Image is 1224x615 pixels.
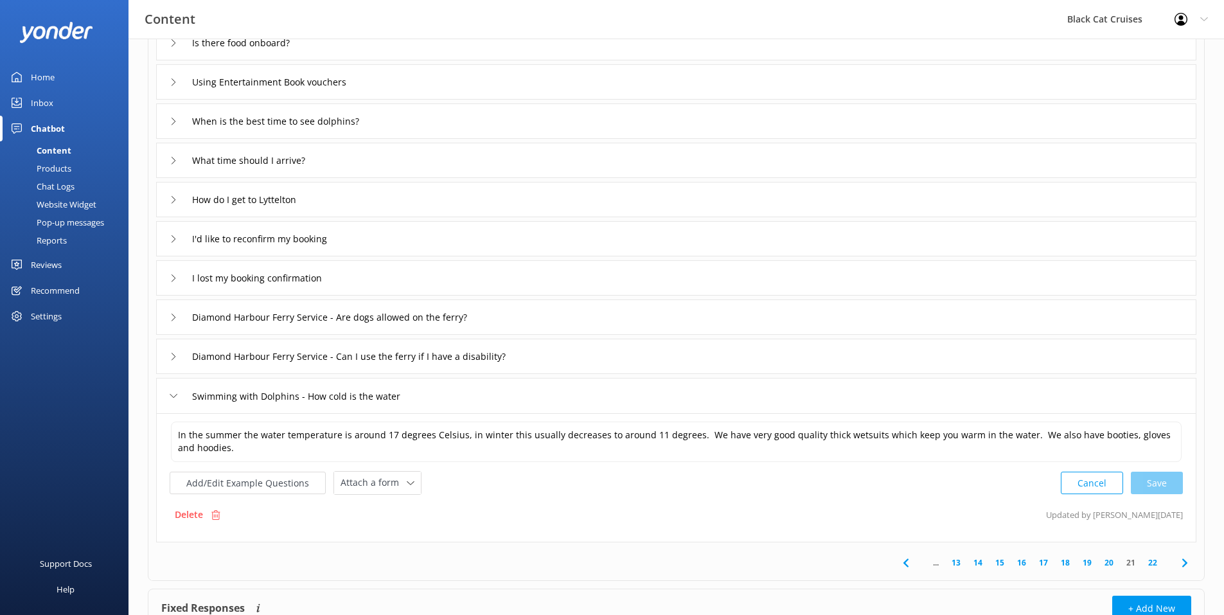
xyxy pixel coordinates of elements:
[8,195,129,213] a: Website Widget
[989,557,1011,569] a: 15
[31,278,80,303] div: Recommend
[341,476,407,490] span: Attach a form
[19,22,93,43] img: yonder-white-logo.png
[1011,557,1033,569] a: 16
[1076,557,1098,569] a: 19
[170,472,326,494] button: Add/Edit Example Questions
[1120,557,1142,569] a: 21
[927,557,945,569] span: ...
[8,141,71,159] div: Content
[8,213,104,231] div: Pop-up messages
[8,231,67,249] div: Reports
[8,195,96,213] div: Website Widget
[31,252,62,278] div: Reviews
[8,159,71,177] div: Products
[8,159,129,177] a: Products
[40,551,92,576] div: Support Docs
[1061,472,1123,494] button: Cancel
[967,557,989,569] a: 14
[1046,503,1183,527] p: Updated by [PERSON_NAME] [DATE]
[8,231,129,249] a: Reports
[171,422,1182,462] textarea: In the summer the water temperature is around 17 degrees Celsius, in winter this usually decrease...
[8,141,129,159] a: Content
[8,177,75,195] div: Chat Logs
[57,576,75,602] div: Help
[1033,557,1054,569] a: 17
[8,213,129,231] a: Pop-up messages
[1054,557,1076,569] a: 18
[31,116,65,141] div: Chatbot
[175,508,203,522] p: Delete
[945,557,967,569] a: 13
[8,177,129,195] a: Chat Logs
[31,303,62,329] div: Settings
[145,9,195,30] h3: Content
[1142,557,1164,569] a: 22
[1098,557,1120,569] a: 20
[31,90,53,116] div: Inbox
[31,64,55,90] div: Home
